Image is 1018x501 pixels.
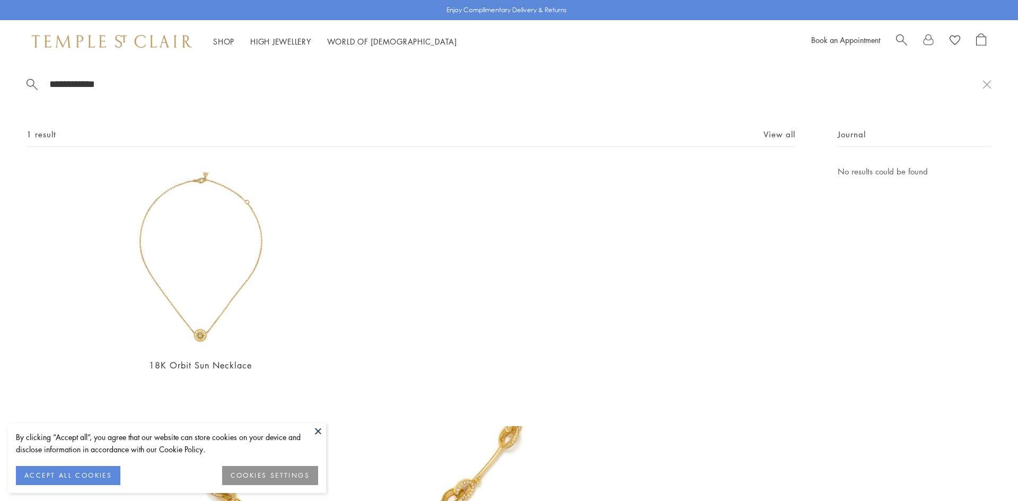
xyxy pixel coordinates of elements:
div: By clicking “Accept all”, you agree that our website can store cookies on your device and disclos... [16,431,318,455]
a: ShopShop [213,36,234,47]
a: Open Shopping Bag [976,33,986,49]
a: High JewelleryHigh Jewellery [250,36,311,47]
a: View Wishlist [950,33,960,49]
a: View all [763,128,795,140]
span: 1 result [27,128,56,141]
a: 18K Orbit Sun Necklace [149,359,252,371]
img: Temple St. Clair [32,35,192,48]
a: World of [DEMOGRAPHIC_DATA]World of [DEMOGRAPHIC_DATA] [327,36,457,47]
button: ACCEPT ALL COOKIES [16,466,120,485]
p: Enjoy Complimentary Delivery & Returns [446,5,567,15]
a: Book an Appointment [811,34,880,45]
a: Search [896,33,907,49]
nav: Main navigation [213,35,457,48]
span: Journal [838,128,866,141]
img: 18K Orbit Sun Necklace [108,165,292,349]
button: COOKIES SETTINGS [222,466,318,485]
p: No results could be found [838,165,991,178]
iframe: Gorgias live chat messenger [965,451,1007,490]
